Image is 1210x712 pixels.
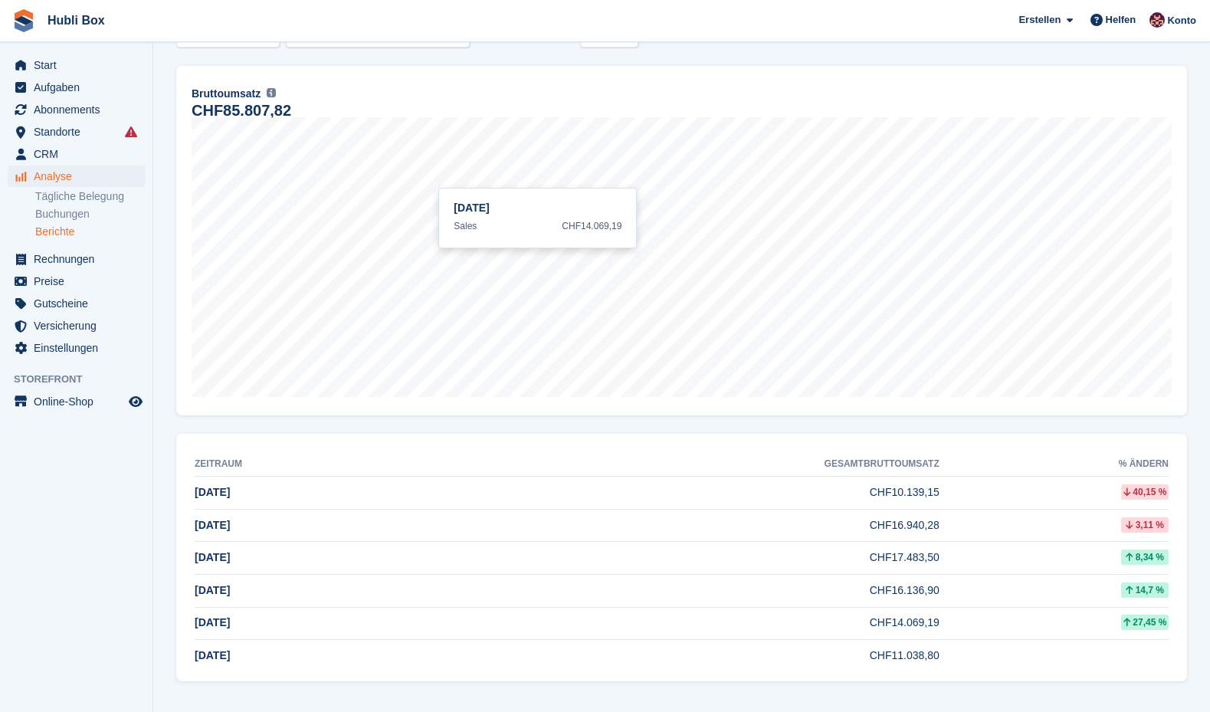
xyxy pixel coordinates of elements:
span: [DATE] [195,649,230,661]
a: menu [8,77,145,98]
a: menu [8,293,145,314]
span: [DATE] [195,486,230,498]
span: Versicherung [34,315,126,336]
span: Start [34,54,126,76]
a: menu [8,337,145,359]
a: menu [8,248,145,270]
a: menu [8,166,145,187]
span: Abonnements [34,99,126,120]
td: CHF17.483,50 [412,542,939,575]
div: CHF85.807,82 [192,104,291,117]
span: Gutscheine [34,293,126,314]
span: Konto [1167,13,1196,28]
span: Analyse [34,166,126,187]
a: menu [8,54,145,76]
td: CHF14.069,19 [412,607,939,640]
span: Rechnungen [34,248,126,270]
a: menu [8,271,145,292]
td: CHF16.940,28 [412,509,939,542]
td: CHF11.038,80 [412,640,939,672]
span: Helfen [1106,12,1136,28]
div: 14,7 % [1121,582,1169,598]
th: Gesamtbruttoumsatz [412,452,939,477]
a: Buchungen [35,207,145,221]
span: CRM [34,143,126,165]
span: Einstellungen [34,337,126,359]
span: Standorte [34,121,126,143]
a: Tägliche Belegung [35,189,145,204]
span: Storefront [14,372,152,387]
a: menu [8,143,145,165]
td: CHF10.139,15 [412,477,939,510]
span: Preise [34,271,126,292]
a: menu [8,99,145,120]
a: menu [8,315,145,336]
img: finn [1149,12,1165,28]
a: Hubli Box [41,8,111,33]
img: icon-info-grey-7440780725fd019a000dd9b08b2336e03edf1995a4989e88bcd33f0948082b44.svg [267,88,276,97]
a: Speisekarte [8,391,145,412]
th: Zeitraum [195,452,412,477]
a: Berichte [35,225,145,239]
a: Vorschau-Shop [126,392,145,411]
img: stora-icon-8386f47178a22dfd0bd8f6a31ec36ba5ce8667c1dd55bd0f319d3a0aa187defe.svg [12,9,35,32]
td: CHF16.136,90 [412,574,939,607]
span: [DATE] [195,551,230,563]
div: 40,15 % [1121,484,1169,500]
div: 27,45 % [1121,615,1169,630]
a: menu [8,121,145,143]
i: Es sind Fehler bei der Synchronisierung von Smart-Einträgen aufgetreten [125,126,137,138]
span: Bruttoumsatz [192,86,261,102]
span: Aufgaben [34,77,126,98]
div: 3,11 % [1121,517,1169,533]
span: [DATE] [195,519,230,531]
span: [DATE] [195,584,230,596]
th: % ändern [939,452,1169,477]
span: Online-Shop [34,391,126,412]
div: 8,34 % [1121,550,1169,565]
span: [DATE] [195,616,230,628]
span: Erstellen [1018,12,1061,28]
